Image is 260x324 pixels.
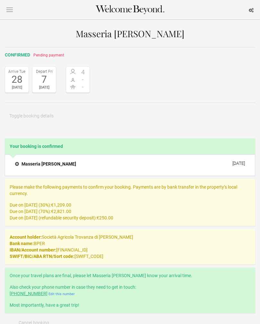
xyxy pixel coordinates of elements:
div: 28 [7,75,27,84]
span: Pending payment [33,53,64,57]
h2: Your booking is confirmed [5,138,255,154]
button: Masseria [PERSON_NAME] [DATE] [10,157,250,171]
strong: SWIFT/BIC/ABA RTN/Sort code: [10,254,74,259]
span: - [78,84,88,90]
span: 4 [78,69,88,75]
flynt-currency: €250.00 [97,215,113,220]
a: Edit this number [48,292,75,296]
strong: IBAN/Account number: [10,247,56,252]
p: Società Agricola Trovanza di [PERSON_NAME] BPER [FINANCIAL_ID] [SWIFT_CODE] [10,234,250,260]
flynt-currency: €1,209.00 [51,202,71,208]
div: [DATE] [7,84,27,91]
p: Also check your phone number in case they need to get in touch: [10,284,250,297]
flynt-currency: €2,821.00 [51,209,71,214]
div: [DATE] [232,161,245,166]
div: Arrive Tue [7,68,27,75]
button: Toggle booking details [5,109,58,122]
p: Due on [DATE] (30%): Due on [DATE] (70%): Due on [DATE] (refundable security deposit): [10,202,250,221]
div: [DATE] [34,84,54,91]
h1: Masseria [PERSON_NAME] [5,29,255,38]
div: 7 [34,75,54,84]
span: - [78,76,88,83]
strong: Bank name: [10,241,34,246]
p: Most importantly, have a great trip! [10,302,250,308]
div: Depart Fri [34,68,54,75]
p: Please make the following payments to confirm your booking. Payments are by bank transfer in the ... [10,184,250,197]
p: Once your travel plans are final, please let Masseria [PERSON_NAME] know your arrival time. [10,272,250,279]
h2: confirmed [5,52,255,58]
h4: Masseria [PERSON_NAME] [15,161,76,167]
a: [PHONE_NUMBER] [10,291,48,296]
strong: Account holder: [10,234,42,240]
